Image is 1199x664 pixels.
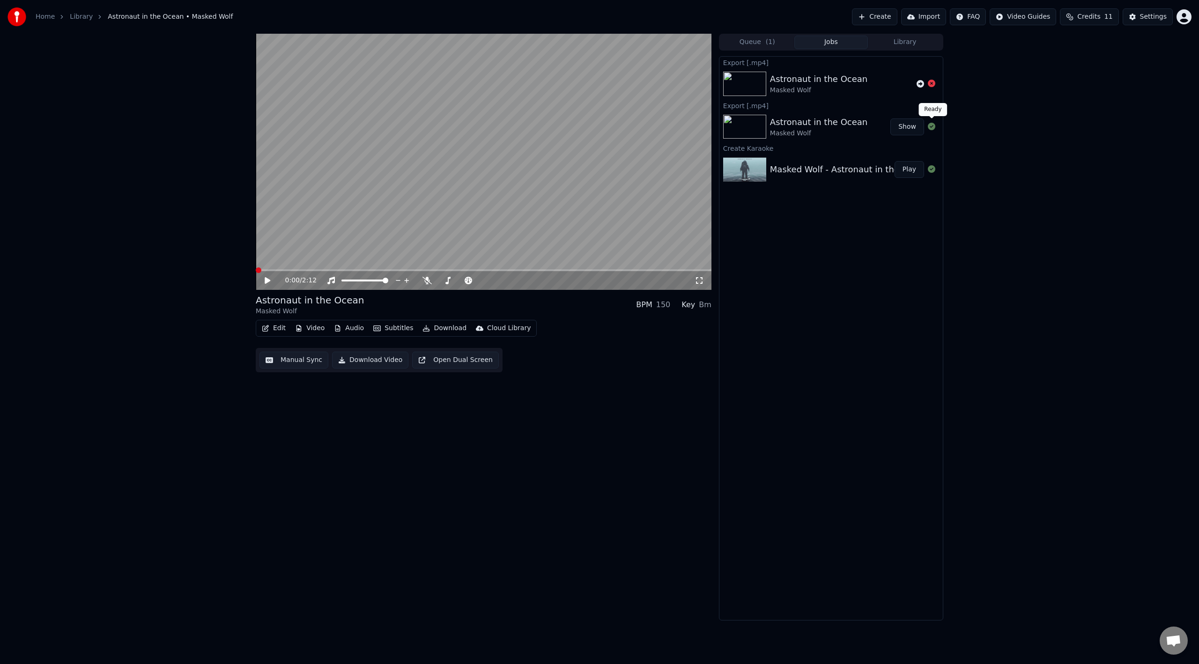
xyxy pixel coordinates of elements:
div: Ready [918,103,947,116]
nav: breadcrumb [36,12,233,22]
span: 0:00 [285,276,300,285]
div: BPM [636,299,652,310]
div: / [285,276,308,285]
button: Video [291,322,328,335]
div: Masked Wolf [770,86,867,95]
div: Astronaut in the Ocean [770,116,867,129]
a: Library [70,12,93,22]
button: Video Guides [990,8,1056,25]
div: Cloud Library [487,324,531,333]
button: Play [895,161,924,178]
span: 2:12 [302,276,317,285]
button: Jobs [794,36,868,49]
a: Open chat [1160,627,1188,655]
button: Manual Sync [259,352,328,369]
span: ( 1 ) [766,37,775,47]
div: Export [.mp4] [719,57,943,68]
button: FAQ [950,8,986,25]
div: 150 [656,299,671,310]
span: Astronaut in the Ocean • Masked Wolf [108,12,233,22]
div: Create Karaoke [719,142,943,154]
div: Masked Wolf [770,129,867,138]
div: Masked Wolf [256,307,364,316]
span: 11 [1104,12,1113,22]
button: Audio [330,322,368,335]
button: Settings [1123,8,1173,25]
button: Download Video [332,352,408,369]
div: Bm [699,299,711,310]
button: Import [901,8,946,25]
button: Show [890,118,924,135]
button: Download [419,322,470,335]
div: Settings [1140,12,1167,22]
button: Open Dual Screen [412,352,499,369]
a: Home [36,12,55,22]
button: Queue [720,36,794,49]
button: Credits11 [1060,8,1118,25]
button: Create [852,8,897,25]
div: Masked Wolf - Astronaut in the Ocean [770,163,929,176]
img: youka [7,7,26,26]
div: Key [681,299,695,310]
div: Export [.mp4] [719,100,943,111]
button: Edit [258,322,289,335]
button: Library [868,36,942,49]
button: Subtitles [370,322,417,335]
div: Astronaut in the Ocean [256,294,364,307]
div: Astronaut in the Ocean [770,73,867,86]
span: Credits [1077,12,1100,22]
